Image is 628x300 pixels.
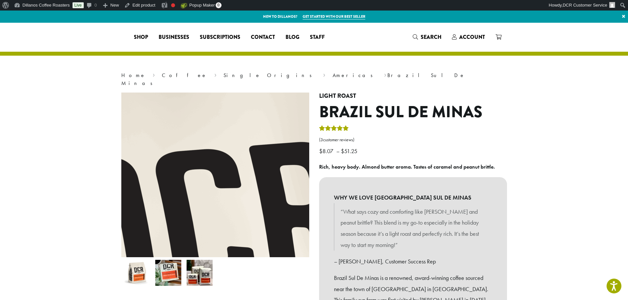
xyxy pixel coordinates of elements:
b: WHY WE LOVE [GEOGRAPHIC_DATA] SUL DE MINAS [334,192,492,203]
a: × [619,11,628,22]
img: Brazil Sul De Minas - Image 2 [155,260,181,286]
div: Needs improvement [171,3,175,7]
span: 3 [320,137,323,143]
a: Staff [305,32,330,42]
span: Shop [134,33,148,41]
span: DCR Customer Service [563,3,607,8]
a: Get started with our best seller [303,14,365,19]
span: 0 [216,2,222,8]
span: $ [319,147,322,155]
h4: Light Roast [319,93,507,100]
bdi: 51.25 [341,147,359,155]
span: › [153,69,155,79]
bdi: 8.07 [319,147,335,155]
span: Contact [251,33,275,41]
span: Businesses [159,33,189,41]
a: Live [73,2,84,8]
div: Rated 5.00 out of 5 [319,124,349,134]
p: – [PERSON_NAME], Customer Success Rep [334,256,492,267]
span: $ [341,147,344,155]
span: – [336,147,340,155]
a: Shop [129,32,153,42]
span: Account [459,33,485,41]
span: Search [421,33,441,41]
h1: Brazil Sul De Minas [319,103,507,122]
nav: Breadcrumb [121,71,507,87]
span: Staff [310,33,325,41]
a: Home [121,72,146,79]
a: Coffee [162,72,207,79]
b: Rich, heavy body. Almond butter aroma. Tastes of caramel and peanut brittle. [319,163,495,170]
span: Blog [285,33,299,41]
span: › [384,69,386,79]
a: Americas [333,72,377,79]
a: Search [407,32,447,42]
img: Brazil Sul De Minas [124,260,150,286]
a: Single Origins [224,72,316,79]
img: Brazil Sul De Minas - Image 3 [187,260,213,286]
a: (3customer reviews) [319,137,507,143]
p: “What says cozy and comforting like [PERSON_NAME] and peanut brittle? This blend is my go-to espe... [341,206,486,251]
span: › [214,69,217,79]
span: Subscriptions [200,33,240,41]
span: › [323,69,325,79]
